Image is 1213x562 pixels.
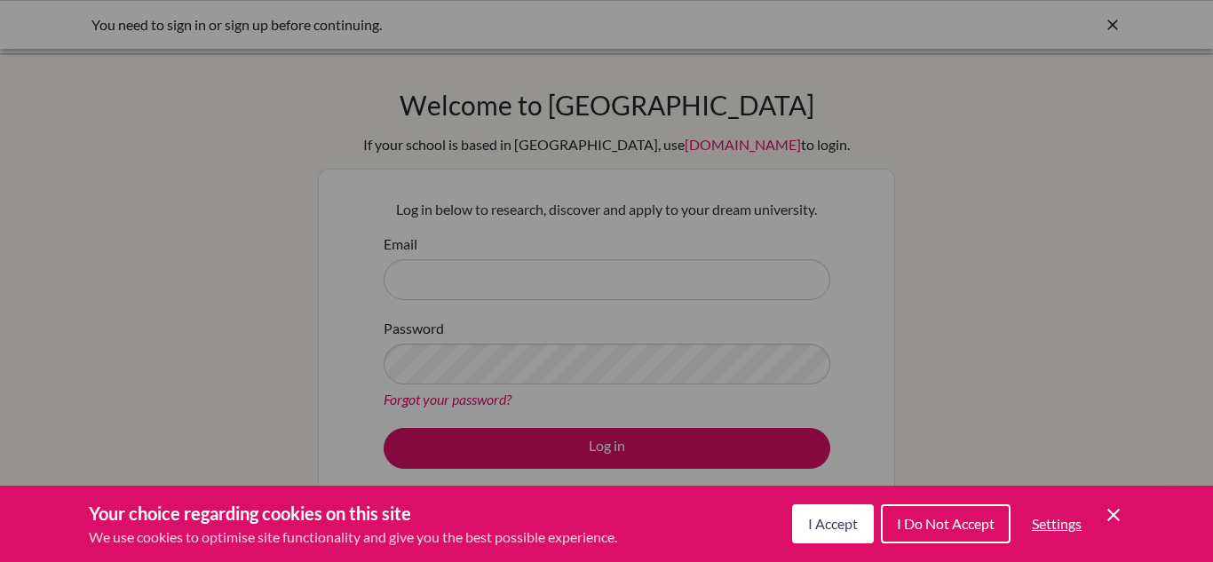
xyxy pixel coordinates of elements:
[1103,504,1124,526] button: Save and close
[89,500,617,526] h3: Your choice regarding cookies on this site
[1018,506,1096,542] button: Settings
[897,515,995,532] span: I Do Not Accept
[881,504,1011,543] button: I Do Not Accept
[792,504,874,543] button: I Accept
[808,515,858,532] span: I Accept
[1032,515,1082,532] span: Settings
[89,526,617,548] p: We use cookies to optimise site functionality and give you the best possible experience.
